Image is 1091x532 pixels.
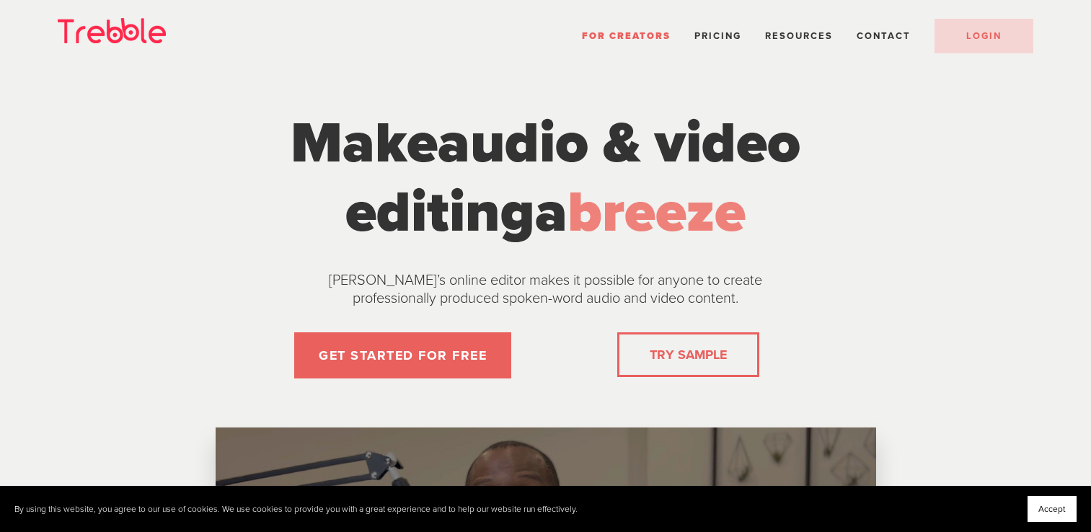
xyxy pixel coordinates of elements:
[935,19,1033,53] a: LOGIN
[644,340,733,369] a: TRY SAMPLE
[14,504,578,515] p: By using this website, you agree to our use of cookies. We use cookies to provide you with a grea...
[275,109,816,247] h1: Make a
[694,30,741,42] a: Pricing
[438,109,800,178] span: audio & video
[567,178,746,247] span: breeze
[765,30,833,42] span: Resources
[58,18,166,43] img: Trebble
[582,30,671,42] a: For Creators
[966,30,1002,42] span: LOGIN
[857,30,911,42] a: Contact
[293,272,798,308] p: [PERSON_NAME]’s online editor makes it possible for anyone to create professionally produced spok...
[1028,496,1077,522] button: Accept
[294,332,511,378] a: GET STARTED FOR FREE
[1038,504,1066,514] span: Accept
[345,178,535,247] span: editing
